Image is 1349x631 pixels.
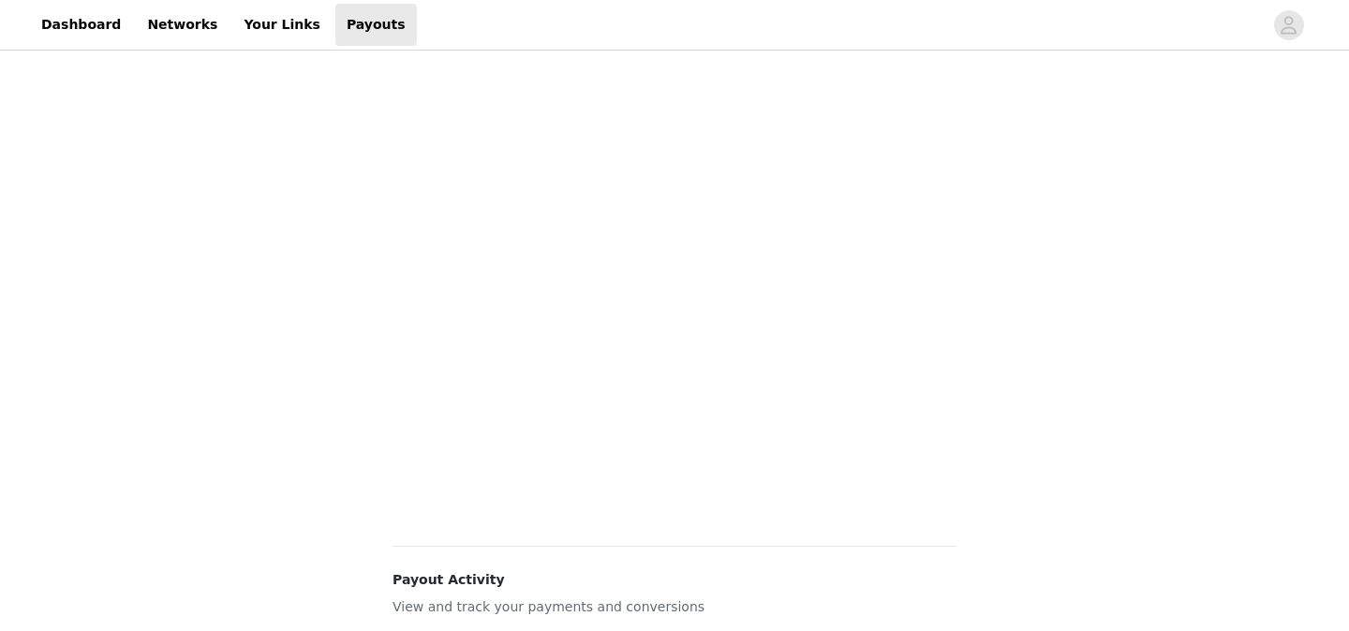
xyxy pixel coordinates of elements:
a: Payouts [335,4,417,46]
div: avatar [1280,10,1297,40]
a: Networks [136,4,229,46]
p: View and track your payments and conversions [393,597,956,617]
h4: Payout Activity [393,570,956,590]
a: Your Links [232,4,332,46]
a: Dashboard [30,4,132,46]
